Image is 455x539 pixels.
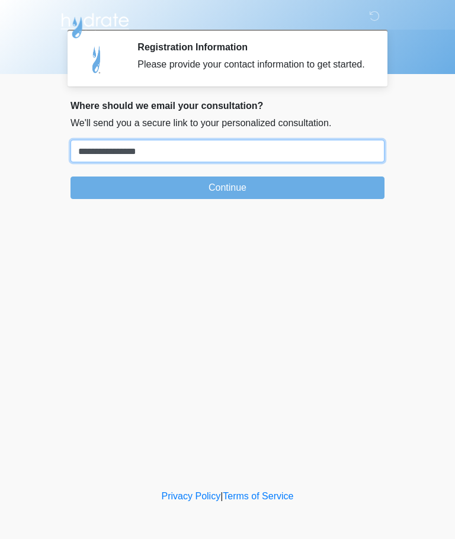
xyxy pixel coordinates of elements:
img: Agent Avatar [79,41,115,77]
a: | [220,491,223,501]
p: We'll send you a secure link to your personalized consultation. [71,116,384,130]
img: Hydrate IV Bar - Arcadia Logo [59,9,131,39]
a: Privacy Policy [162,491,221,501]
a: Terms of Service [223,491,293,501]
button: Continue [71,177,384,199]
div: Please provide your contact information to get started. [137,57,367,72]
h2: Where should we email your consultation? [71,100,384,111]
